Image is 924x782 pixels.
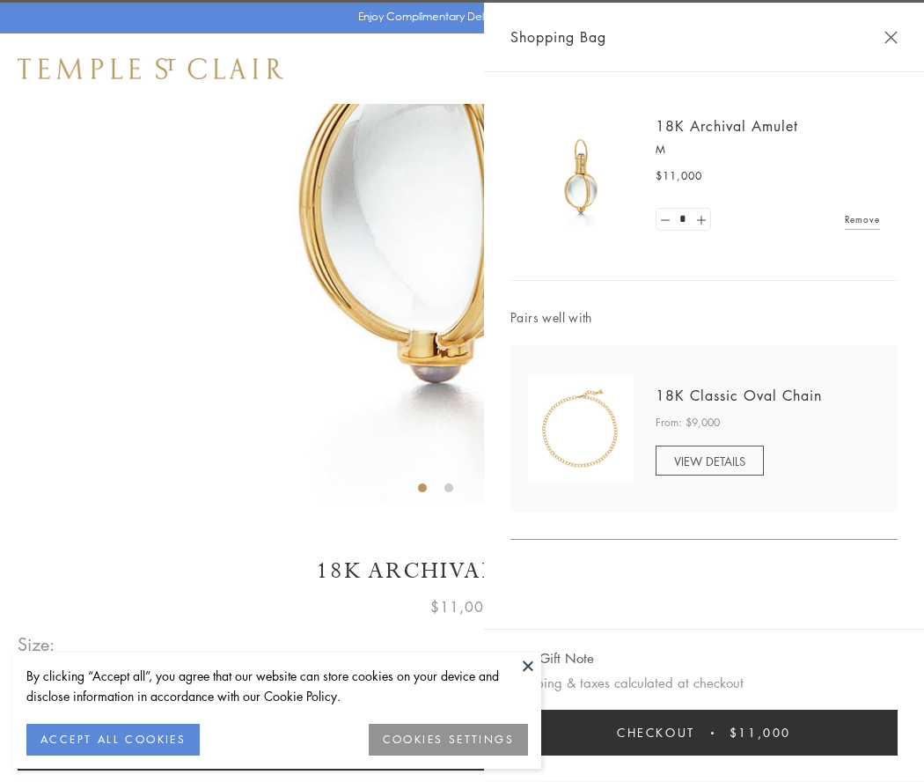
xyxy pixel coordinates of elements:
[18,58,283,79] img: Temple St. Clair
[510,647,594,669] button: Add Gift Note
[510,710,898,756] button: Checkout $11,000
[692,209,709,231] a: Set quantity to 2
[845,210,880,229] a: Remove
[18,556,906,586] h1: 18K Archival Amulet
[674,453,745,469] span: VIEW DETAILS
[510,307,898,328] span: Pairs well with
[656,209,674,231] a: Set quantity to 0
[18,630,56,659] span: Size:
[656,116,798,136] a: 18K Archival Amulet
[656,167,702,185] span: $11,000
[528,376,634,482] img: N88865-OV18
[510,672,898,694] p: Shipping & taxes calculated at checkout
[26,666,528,706] div: By clicking “Accept all”, you agree that our website can store cookies on your device and disclos...
[656,141,880,159] p: M
[656,446,764,476] a: VIEW DETAILS
[528,123,634,229] img: 18K Archival Amulet
[884,31,898,44] button: Close Shopping Bag
[510,26,606,48] span: Shopping Bag
[358,8,558,26] p: Enjoy Complimentary Delivery & Returns
[430,595,494,618] span: $11,000
[730,723,791,742] span: $11,000
[656,386,822,405] a: 18K Classic Oval Chain
[617,723,695,742] span: Checkout
[26,724,200,756] button: ACCEPT ALL COOKIES
[656,414,720,432] span: From: $9,000
[369,724,528,756] button: COOKIES SETTINGS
